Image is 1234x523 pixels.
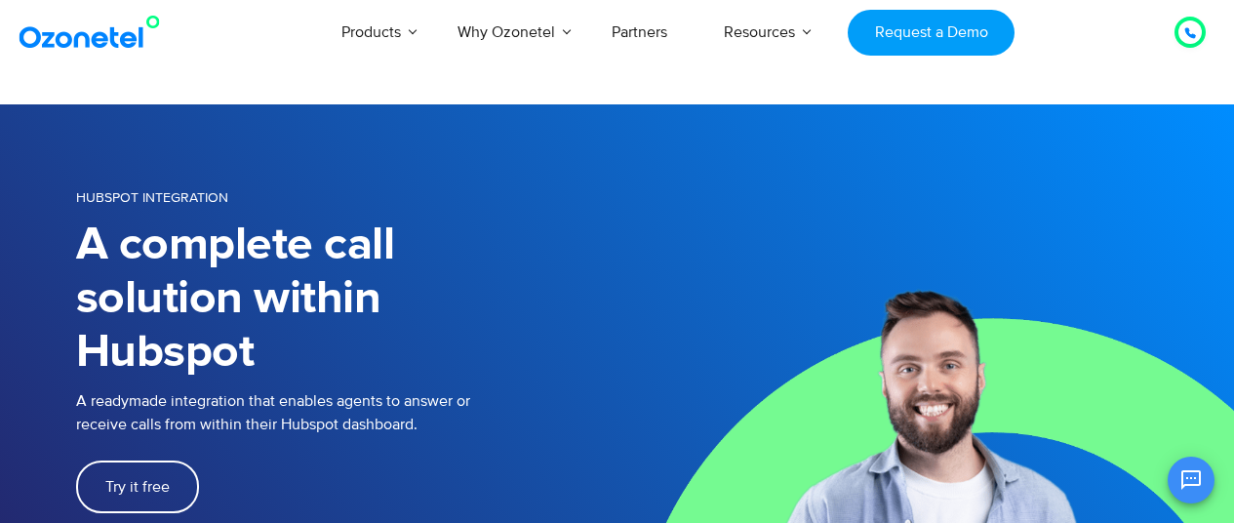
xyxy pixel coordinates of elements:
span: Try it free [105,479,170,495]
a: Try it free [76,461,199,513]
button: Open chat [1168,457,1214,503]
span: HUBSPOT INTEGRATION [76,189,228,206]
h1: A complete call solution within Hubspot [76,219,617,380]
p: A readymade integration that enables agents to answer or receive calls from within their Hubspot ... [76,389,617,436]
a: Request a Demo [848,10,1015,56]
